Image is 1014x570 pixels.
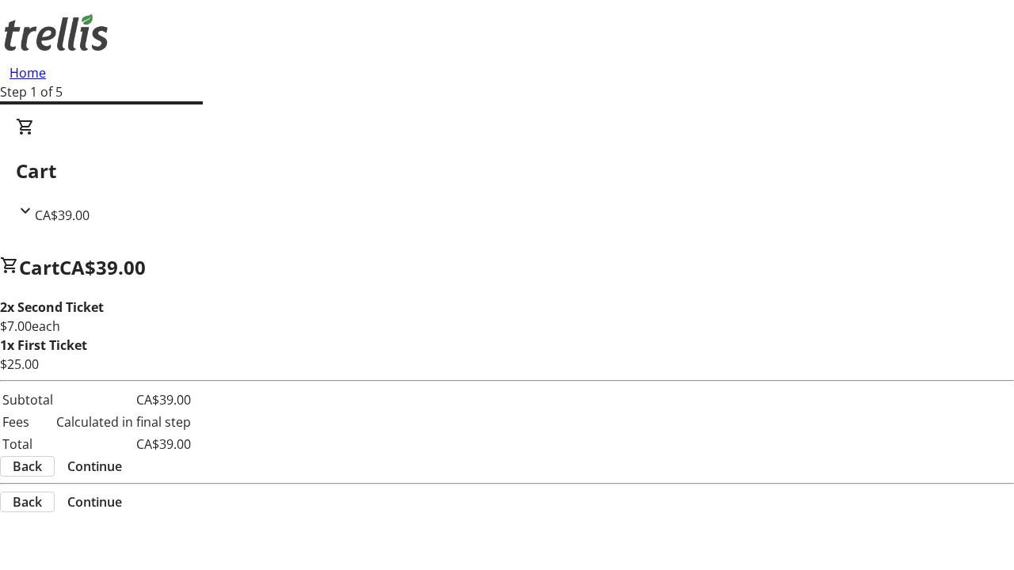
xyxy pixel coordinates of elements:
[55,412,192,432] td: Calculated in final step
[2,389,54,410] td: Subtotal
[59,254,146,280] span: CA$39.00
[16,157,998,185] h2: Cart
[55,389,192,410] td: CA$39.00
[2,434,54,454] td: Total
[2,412,54,432] td: Fees
[13,492,42,511] span: Back
[67,492,122,511] span: Continue
[13,457,42,476] span: Back
[16,117,998,225] div: CartCA$39.00
[19,254,59,280] span: Cart
[67,457,122,476] span: Continue
[35,207,90,224] span: CA$39.00
[55,492,135,511] button: Continue
[55,457,135,476] button: Continue
[55,434,192,454] td: CA$39.00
